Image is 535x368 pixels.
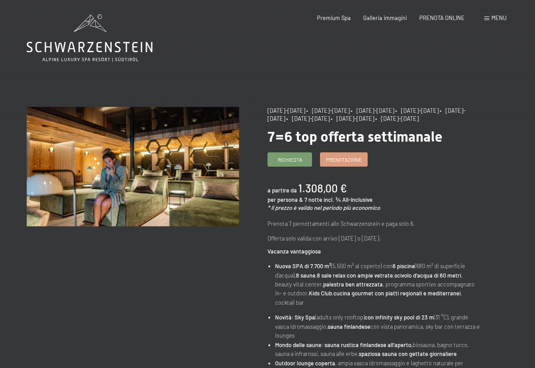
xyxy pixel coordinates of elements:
[267,107,466,122] span: • [DATE]-[DATE]
[324,196,373,203] span: incl. ¾ All-Inclusive
[395,107,439,114] span: • [DATE]-[DATE]
[328,323,370,330] strong: sauna finlandese
[267,196,303,203] span: per persona &
[286,115,330,122] span: • [DATE]-[DATE]
[267,187,297,194] span: a partire da
[317,272,393,279] strong: 8 sale relax con ampie vetrate
[275,313,480,340] li: (adults only rooftop) (31 °C), grande vasca idromassaggio, con vista panoramica, sky bar con terr...
[267,128,442,145] span: 7=6 top offerta settimanale
[375,115,419,122] span: • [DATE]-[DATE]
[275,341,413,348] strong: Mondo delle saune: sauna rustica finlandese all’aperto,
[393,262,415,270] strong: 6 piscine
[317,14,351,21] a: Premium Spa
[394,272,461,279] strong: scivolo d'acqua di 60 metri
[323,281,383,288] strong: palestra ben attrezzata
[275,360,314,367] strong: Outdoor lounge
[267,219,480,228] p: Prenota 7 pernottamenti allo Schwarzenstein e paga solo 6.
[359,350,457,357] strong: spaziosa sauna con gettate giornaliere
[326,156,362,164] span: Prenotazione
[275,314,315,321] strong: Novità: Sky Spa
[365,314,434,321] strong: con infinity sky pool di 23 m
[304,196,322,203] span: 7 notte
[27,107,239,226] img: 7=6 top offerta settimanale
[315,360,335,367] strong: coperta
[491,14,507,21] span: Menu
[320,153,367,166] a: Prenotazione
[363,14,407,21] a: Galleria immagini
[268,153,312,166] a: Richiesta
[306,107,350,114] span: • [DATE]-[DATE]
[309,290,332,297] strong: Kids Club
[298,182,347,195] b: 1.308,00 €
[267,248,321,255] strong: Vacanza vantaggiosa
[296,272,316,279] strong: 8 saune
[351,107,394,114] span: • [DATE]-[DATE]
[267,234,480,243] p: Offerta solo valida con arrivo [DATE] o [DATE].
[267,204,380,211] em: * il prezzo è valido nel periodo più economico
[275,262,331,270] strong: Nuova SPA di 7.700 m²
[333,290,461,297] strong: cucina gourmet con piatti regionali e mediterranei
[275,262,480,307] li: (5.500 m² al coperto) con (680 m² di superficie d'acqua), , , , beauty vital center, , programma ...
[275,340,480,359] li: biosauna, bagno turco, sauna a infrarossi, sauna alle erbe,
[331,115,374,122] span: • [DATE]-[DATE]
[278,156,302,164] span: Richiesta
[267,107,305,114] span: [DATE]-[DATE]
[419,14,465,21] a: PRENOTA ONLINE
